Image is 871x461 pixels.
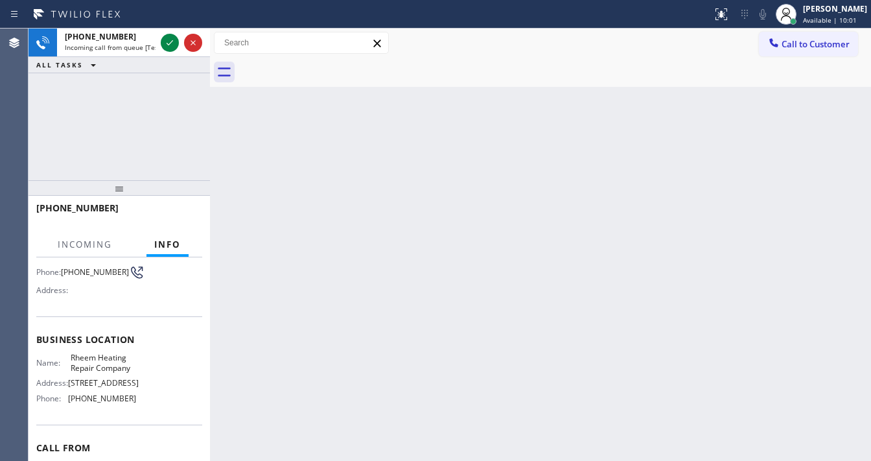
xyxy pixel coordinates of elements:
span: Call to Customer [782,38,850,50]
button: Mute [754,5,772,23]
span: Name: [36,358,71,368]
span: Rheem Heating Repair Company [71,353,135,373]
span: [STREET_ADDRESS] [68,378,139,388]
button: Info [146,232,189,257]
span: [PHONE_NUMBER] [61,267,129,277]
span: Phone: [36,394,68,403]
span: Business location [36,333,202,346]
span: [PHONE_NUMBER] [68,394,136,403]
span: Address: [36,285,71,295]
span: Call From [36,442,202,454]
button: Reject [184,34,202,52]
span: Available | 10:01 [803,16,857,25]
button: Call to Customer [759,32,858,56]
span: Info [154,239,181,250]
span: Incoming [58,239,112,250]
span: Address: [36,378,68,388]
button: ALL TASKS [29,57,109,73]
button: Accept [161,34,179,52]
div: [PERSON_NAME] [803,3,867,14]
input: Search [215,32,388,53]
span: ALL TASKS [36,60,83,69]
button: Incoming [50,232,120,257]
span: Incoming call from queue [Test] All [65,43,172,52]
span: [PHONE_NUMBER] [65,31,136,42]
span: [PHONE_NUMBER] [36,202,119,214]
span: Phone: [36,267,61,277]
